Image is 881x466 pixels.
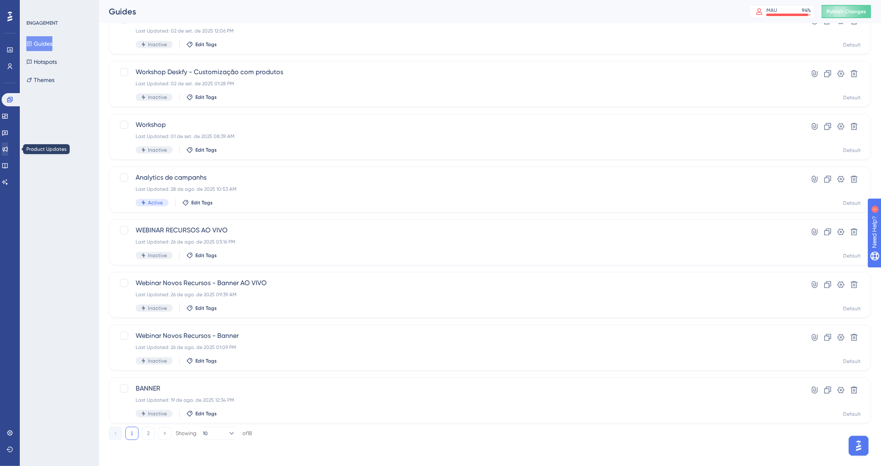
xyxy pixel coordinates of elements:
span: Edit Tags [195,358,217,364]
button: 2 [142,427,155,440]
div: ENGAGEMENT [26,20,58,26]
div: Last Updated: 26 de ago. de 2025 09:39 AM [136,291,778,298]
button: Edit Tags [186,358,217,364]
div: of 18 [242,430,252,437]
div: 1 [57,4,60,11]
span: Webinar Novos Recursos - Banner AO VIVO [136,278,778,288]
button: 1 [125,427,139,440]
button: Edit Tags [186,252,217,259]
div: Default [843,305,861,312]
span: Webinar Novos Recursos - Banner [136,331,778,341]
div: MAU [766,7,777,14]
button: Edit Tags [186,94,217,101]
div: Last Updated: 01 de set. de 2025 08:39 AM [136,133,778,140]
button: Themes [26,73,54,87]
div: Default [843,147,861,154]
div: Last Updated: 26 de ago. de 2025 01:09 PM [136,344,778,351]
button: Guides [26,36,52,51]
span: Analytics de campanhs [136,173,778,183]
button: Publish Changes [822,5,871,18]
div: Default [843,253,861,259]
div: 94 % [802,7,811,14]
div: Default [843,94,861,101]
button: Edit Tags [186,305,217,311]
div: Showing [176,430,196,437]
div: Default [843,358,861,365]
span: Edit Tags [195,252,217,259]
span: Inactive [148,41,167,48]
span: Edit Tags [195,147,217,153]
span: Edit Tags [195,410,217,417]
div: Last Updated: 26 de ago. de 2025 03:16 PM [136,239,778,245]
span: Inactive [148,252,167,259]
span: BANNER [136,384,778,393]
span: Inactive [148,410,167,417]
span: Inactive [148,358,167,364]
span: Edit Tags [195,41,217,48]
button: Edit Tags [186,147,217,153]
span: Edit Tags [195,305,217,311]
span: Inactive [148,147,167,153]
div: Last Updated: 28 de ago. de 2025 10:53 AM [136,186,778,192]
span: Edit Tags [195,94,217,101]
span: Inactive [148,305,167,311]
div: Default [843,200,861,206]
button: Edit Tags [182,199,213,206]
div: Default [843,42,861,48]
button: Hotspots [26,54,57,69]
button: 10 [203,427,236,440]
div: Guides [109,6,728,17]
span: Edit Tags [191,199,213,206]
span: 10 [203,430,208,437]
div: Last Updated: 02 de set. de 2025 12:06 PM [136,28,778,34]
span: Workshop Deskfy - Customização com produtos [136,67,778,77]
span: Active [148,199,163,206]
button: Edit Tags [186,410,217,417]
span: WEBINAR RECURSOS AO VIVO [136,225,778,235]
button: Edit Tags [186,41,217,48]
div: Last Updated: 19 de ago. de 2025 12:34 PM [136,397,778,403]
div: Last Updated: 02 de set. de 2025 01:28 PM [136,80,778,87]
span: Workshop [136,120,778,130]
span: Need Help? [19,2,52,12]
iframe: UserGuiding AI Assistant Launcher [846,433,871,458]
div: Default [843,411,861,417]
span: Inactive [148,94,167,101]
